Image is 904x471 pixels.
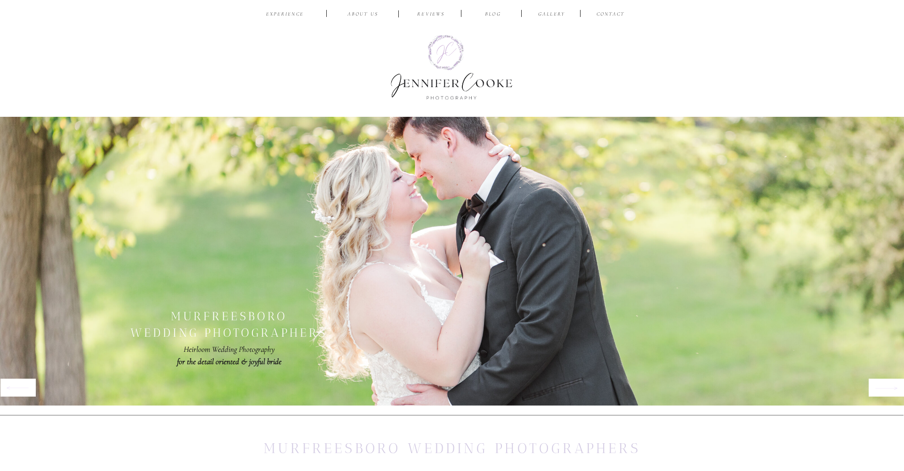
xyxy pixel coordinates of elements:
a: reviews [409,10,453,19]
a: BLOG [478,10,508,19]
p: Heirloom Wedding Photography [104,343,354,368]
a: Gallery [536,10,567,19]
a: EXPERIENCE [263,10,307,19]
a: CONTACT [595,10,626,19]
h2: murfreesboro wedding photographers [110,308,347,341]
a: ABOUT US [340,10,385,19]
h1: Murfreesboro wedding photographers [262,439,642,460]
b: for the detail oriented & joyful bride [177,357,282,366]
